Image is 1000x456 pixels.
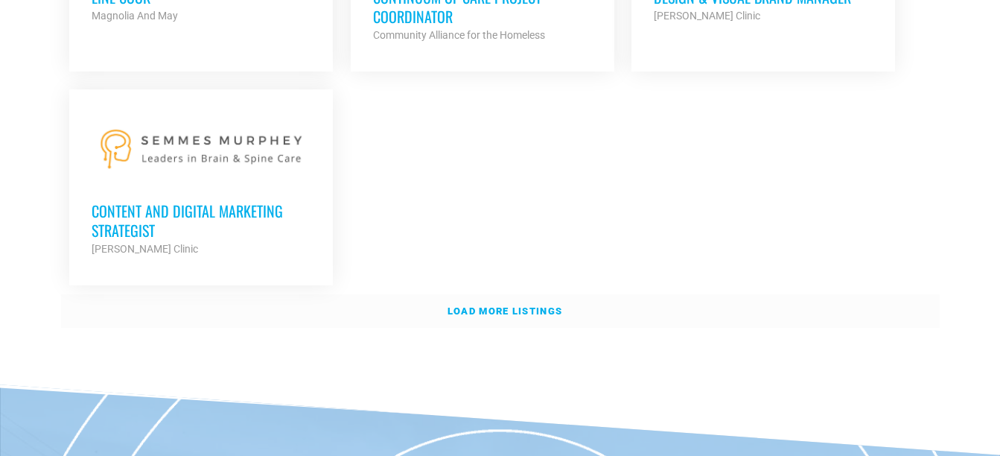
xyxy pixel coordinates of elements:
a: Load more listings [61,294,940,329]
a: Content and Digital Marketing Strategist [PERSON_NAME] Clinic [69,89,333,280]
strong: [PERSON_NAME] Clinic [654,10,760,22]
strong: Community Alliance for the Homeless [373,29,545,41]
strong: [PERSON_NAME] Clinic [92,243,198,255]
strong: Magnolia And May [92,10,178,22]
strong: Load more listings [448,305,562,317]
h3: Content and Digital Marketing Strategist [92,201,310,240]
